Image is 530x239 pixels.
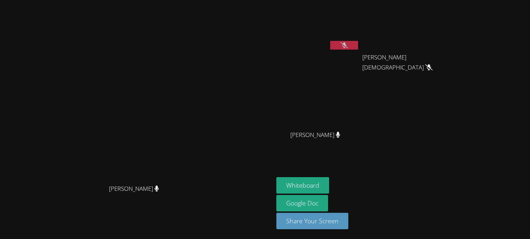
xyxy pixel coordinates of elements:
[276,195,328,211] a: Google Doc
[109,184,159,194] span: [PERSON_NAME]
[290,130,340,140] span: [PERSON_NAME]
[362,52,440,73] span: [PERSON_NAME][DEMOGRAPHIC_DATA]
[276,177,329,194] button: Whiteboard
[276,213,348,229] button: Share Your Screen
